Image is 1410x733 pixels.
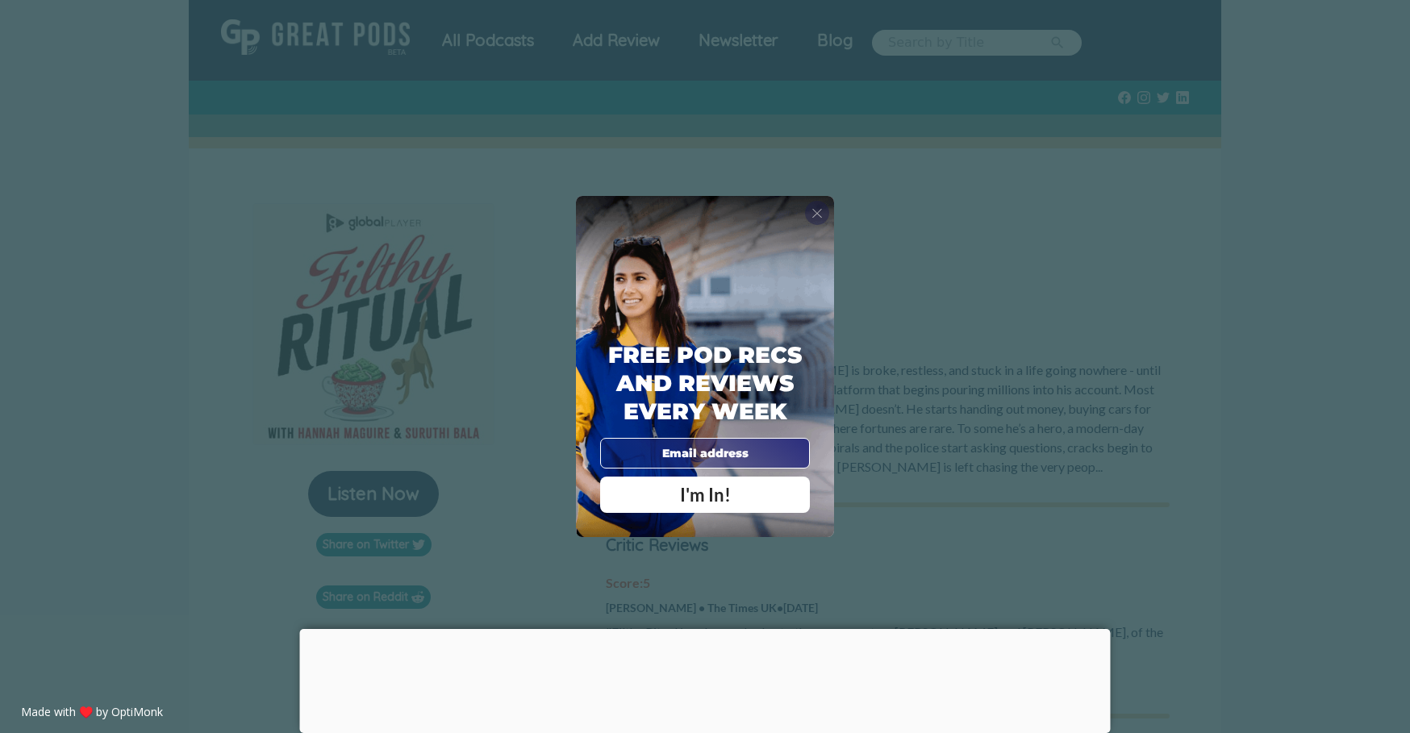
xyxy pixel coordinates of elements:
[600,438,810,469] input: Email address
[680,484,731,506] span: I'm In!
[811,205,823,221] span: X
[21,704,163,719] a: Made with ♥️ by OptiMonk
[300,629,1111,729] iframe: Advertisement
[608,341,802,425] span: Free Pod Recs and Reviews every week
